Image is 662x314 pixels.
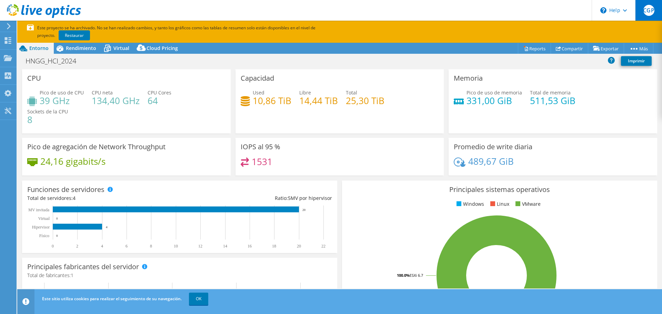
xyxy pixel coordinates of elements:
[272,244,276,249] text: 18
[248,244,252,249] text: 16
[71,272,73,278] span: 1
[42,296,182,302] span: Este sitio utiliza cookies para realizar el seguimiento de su navegación.
[40,158,106,165] h4: 24,16 gigabits/s
[92,89,113,96] span: CPU neta
[223,244,227,249] text: 14
[302,208,306,212] text: 20
[551,43,588,54] a: Compartir
[180,194,332,202] div: Ratio: MV por hipervisor
[29,45,49,51] span: Entorno
[40,97,84,104] h4: 39 GHz
[489,200,509,208] li: Linux
[27,186,104,193] h3: Funciones de servidores
[299,89,311,96] span: Libre
[600,7,606,13] svg: \n
[56,234,58,237] text: 0
[530,97,575,104] h4: 511,53 GiB
[174,244,178,249] text: 10
[346,89,357,96] span: Total
[588,43,624,54] a: Exportar
[397,273,410,278] tspan: 100.0%
[27,74,41,82] h3: CPU
[22,57,87,65] h1: HNGG_HCI_2024
[621,56,652,66] a: Imprimir
[150,244,152,249] text: 8
[59,30,90,40] a: Restaurar
[92,97,140,104] h4: 134,40 GHz
[106,225,108,229] text: 4
[52,244,54,249] text: 0
[189,293,208,305] a: OK
[28,207,49,212] text: MV invitada
[73,195,76,201] span: 4
[198,244,202,249] text: 12
[252,158,272,165] h4: 1531
[27,116,68,123] h4: 8
[518,43,551,54] a: Reports
[27,272,332,279] h4: Total de fabricantes:
[467,89,522,96] span: Pico de uso de memoria
[347,186,652,193] h3: Principales sistemas operativos
[148,89,171,96] span: CPU Cores
[455,200,484,208] li: Windows
[101,244,103,249] text: 4
[299,97,338,104] h4: 14,44 TiB
[253,97,291,104] h4: 10,86 TiB
[241,143,280,151] h3: IOPS al 95 %
[148,97,171,104] h4: 64
[288,195,291,201] span: 5
[32,225,50,230] text: Hipervisor
[126,244,128,249] text: 6
[27,194,180,202] div: Total de servidores:
[39,233,49,238] tspan: Físico
[27,24,365,39] p: Este proyecto se ha archivado. No se han realizado cambios, y tanto los gráficos como las tablas ...
[27,108,68,115] span: Sockets de la CPU
[40,89,84,96] span: Pico de uso de CPU
[643,5,654,16] span: CGP
[253,89,264,96] span: Used
[76,244,78,249] text: 2
[113,45,129,51] span: Virtual
[66,45,96,51] span: Rendimiento
[467,97,522,104] h4: 331,00 GiB
[297,244,301,249] text: 20
[410,273,423,278] tspan: ESXi 6.7
[530,89,571,96] span: Total de memoria
[27,263,139,271] h3: Principales fabricantes del servidor
[624,43,653,54] a: Más
[346,97,384,104] h4: 25,30 TiB
[147,45,178,51] span: Cloud Pricing
[241,74,274,82] h3: Capacidad
[321,244,325,249] text: 22
[56,217,58,220] text: 0
[454,143,532,151] h3: Promedio de write diaria
[27,143,165,151] h3: Pico de agregación de Network Throughput
[38,216,50,221] text: Virtual
[468,158,514,165] h4: 489,67 GiB
[514,200,541,208] li: VMware
[454,74,483,82] h3: Memoria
